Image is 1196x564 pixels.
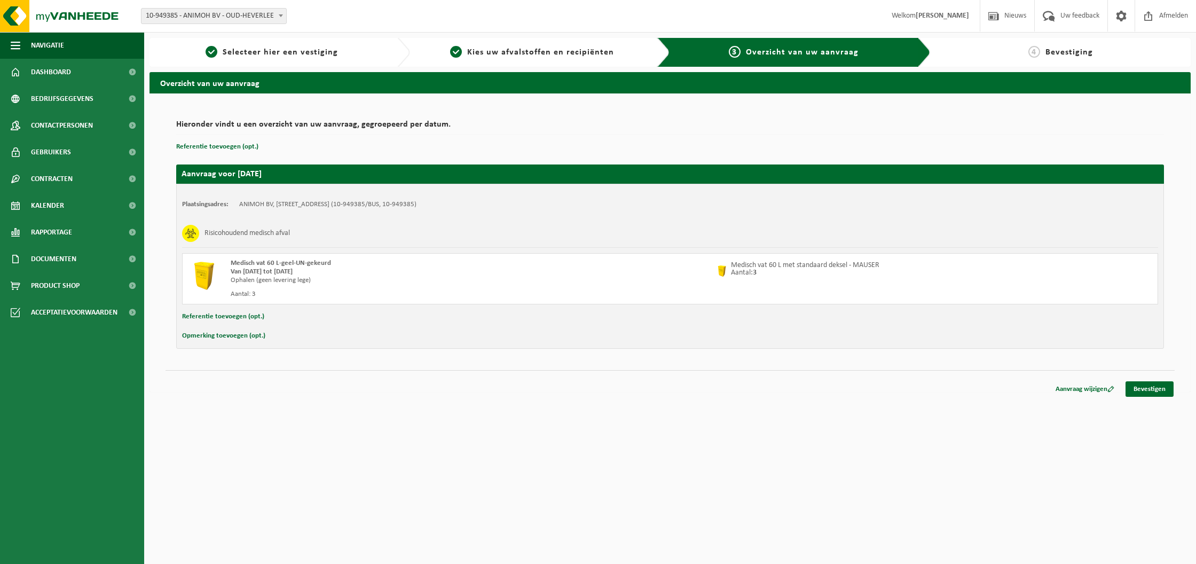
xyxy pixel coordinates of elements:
a: 1Selecteer hier een vestiging [155,46,389,59]
span: Kies uw afvalstoffen en recipiënten [467,48,614,57]
img: LP-SB-00060-HPE-22.png [188,259,220,291]
td: ANIMOH BV, [STREET_ADDRESS] (10-949385/BUS, 10-949385) [239,200,416,209]
p: Aantal: [731,269,879,277]
span: 3 [729,46,741,58]
strong: Aanvraag voor [DATE] [182,170,262,178]
span: Gebruikers [31,139,71,166]
button: Opmerking toevoegen (opt.) [182,329,265,343]
span: 10-949385 - ANIMOH BV - OUD-HEVERLEE [141,9,286,23]
a: Aanvraag wijzigen [1048,381,1122,397]
button: Referentie toevoegen (opt.) [176,140,258,154]
a: Bevestigen [1126,381,1174,397]
a: 2Kies uw afvalstoffen en recipiënten [415,46,649,59]
button: Referentie toevoegen (opt.) [182,310,264,324]
span: Product Shop [31,272,80,299]
span: Bevestiging [1045,48,1093,57]
span: Navigatie [31,32,64,59]
span: Documenten [31,246,76,272]
span: Acceptatievoorwaarden [31,299,117,326]
div: Aantal: 3 [231,290,713,299]
strong: Van [DATE] tot [DATE] [231,268,293,275]
span: Dashboard [31,59,71,85]
strong: [PERSON_NAME] [916,12,969,20]
span: Overzicht van uw aanvraag [746,48,859,57]
span: Contactpersonen [31,112,93,139]
p: Medisch vat 60 L met standaard deksel - MAUSER [731,262,879,269]
span: 2 [450,46,462,58]
span: 10-949385 - ANIMOH BV - OUD-HEVERLEE [141,8,287,24]
span: Rapportage [31,219,72,246]
img: 01-000468 [715,264,728,277]
h2: Overzicht van uw aanvraag [149,72,1191,93]
span: Medisch vat 60 L-geel-UN-gekeurd [231,260,331,267]
div: Ophalen (geen levering lege) [231,276,713,285]
span: 1 [206,46,217,58]
strong: Plaatsingsadres: [182,201,229,208]
span: 4 [1028,46,1040,58]
span: Bedrijfsgegevens [31,85,93,112]
h2: Hieronder vindt u een overzicht van uw aanvraag, gegroepeerd per datum. [176,120,1164,135]
strong: 3 [753,269,757,277]
span: Selecteer hier een vestiging [223,48,338,57]
span: Contracten [31,166,73,192]
span: Kalender [31,192,64,219]
h3: Risicohoudend medisch afval [204,225,290,242]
